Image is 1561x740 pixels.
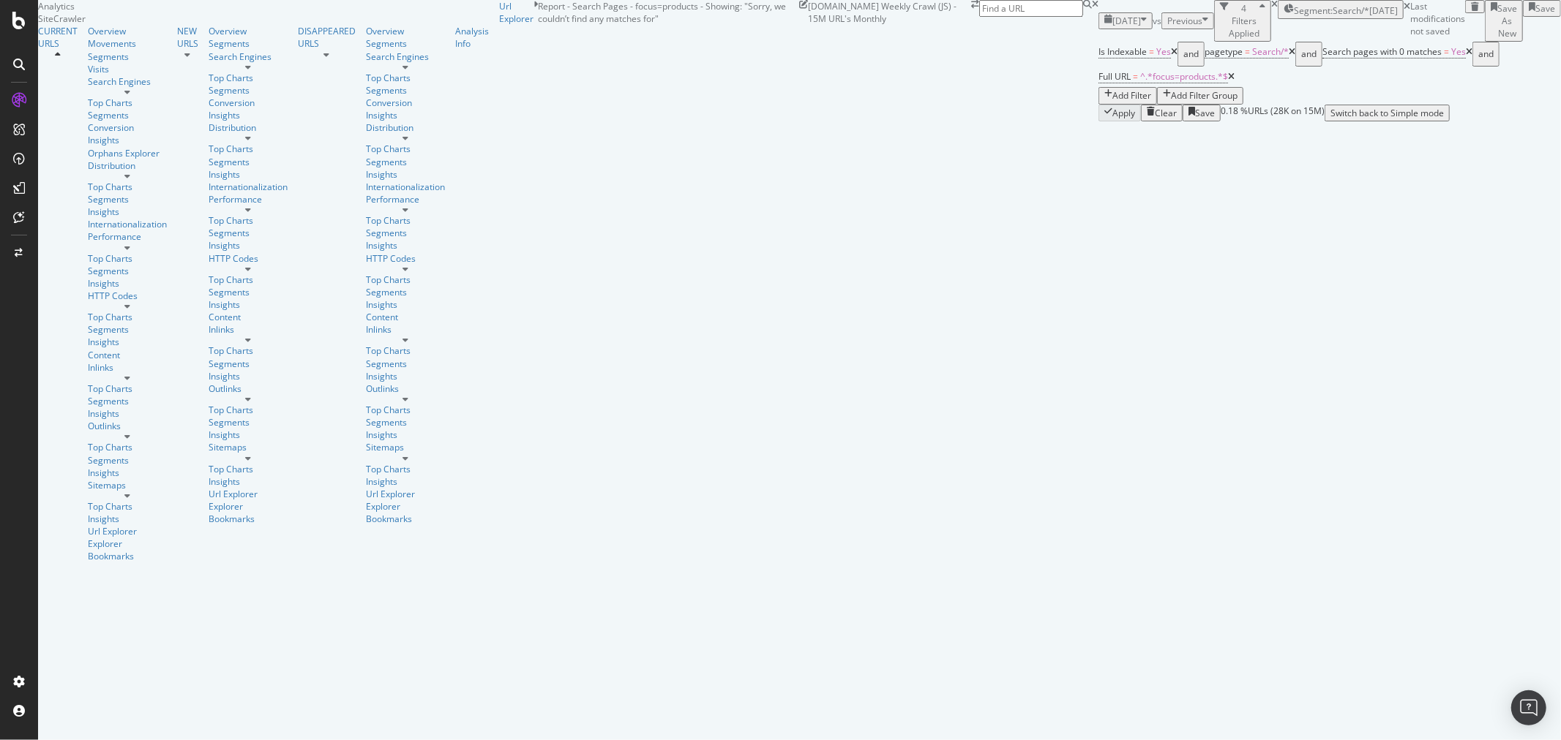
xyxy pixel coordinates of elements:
[366,84,445,97] div: Segments
[88,218,167,230] a: Internationalization
[366,37,445,50] a: Segments
[366,239,445,252] a: Insights
[88,265,167,277] div: Segments
[209,298,288,311] div: Insights
[88,323,167,336] div: Segments
[1478,44,1494,64] div: and
[88,63,109,75] div: Visits
[366,227,445,239] a: Segments
[88,361,167,374] a: Inlinks
[366,181,445,193] a: Internationalization
[1511,690,1546,725] div: Open Intercom Messenger
[209,252,288,265] a: HTTP Codes
[88,121,167,134] a: Conversion
[88,109,167,121] a: Segments
[88,37,167,50] div: Movements
[88,500,167,513] a: Top Charts
[88,479,167,491] a: Sitemaps
[38,12,499,25] div: SiteCrawler
[209,311,288,323] div: Content
[209,97,288,109] div: Conversion
[366,193,445,205] a: Performance
[1178,42,1205,67] button: and
[88,181,167,193] a: Top Charts
[88,513,167,525] div: Insights
[1472,42,1500,67] button: and
[209,143,288,155] a: Top Charts
[366,500,445,525] a: Explorer Bookmarks
[88,395,167,407] a: Segments
[366,404,445,416] div: Top Charts
[366,358,445,370] div: Segments
[366,72,445,84] div: Top Charts
[209,181,288,193] a: Internationalization
[366,416,445,428] a: Segments
[1295,42,1322,67] button: and
[366,323,445,336] a: Inlinks
[88,311,167,323] div: Top Charts
[1149,45,1154,58] span: =
[366,475,445,488] a: Insights
[298,25,356,50] a: DISAPPEARED URLS
[38,25,78,50] a: CURRENT URLS
[88,193,167,205] a: Segments
[1171,89,1238,102] div: Add Filter Group
[209,121,288,134] a: Distribution
[1294,4,1369,17] span: Segment: Search/*
[366,214,445,227] a: Top Charts
[88,336,167,348] a: Insights
[209,500,288,525] a: Explorer Bookmarks
[366,344,445,357] div: Top Charts
[209,416,288,428] a: Segments
[366,156,445,168] a: Segments
[366,441,445,453] a: Sitemaps
[88,420,167,432] div: Outlinks
[209,50,288,63] div: Search Engines
[1183,105,1221,121] button: Save
[88,407,167,420] a: Insights
[1167,15,1202,27] span: Previous
[177,25,198,50] a: NEW URLS
[209,286,288,298] div: Segments
[1330,107,1444,119] div: Switch back to Simple mode
[209,370,288,382] a: Insights
[209,475,288,488] div: Insights
[366,50,445,63] a: Search Engines
[209,227,288,239] a: Segments
[366,143,445,155] div: Top Charts
[366,97,445,109] a: Conversion
[88,205,167,218] a: Insights
[88,159,167,172] a: Distribution
[88,75,167,88] a: Search Engines
[209,344,288,357] a: Top Charts
[88,454,167,467] a: Segments
[209,323,288,336] a: Inlinks
[209,239,288,252] div: Insights
[209,382,288,395] div: Outlinks
[366,273,445,286] div: Top Charts
[209,273,288,286] div: Top Charts
[209,428,288,441] div: Insights
[366,286,445,298] div: Segments
[88,537,167,562] a: Explorer Bookmarks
